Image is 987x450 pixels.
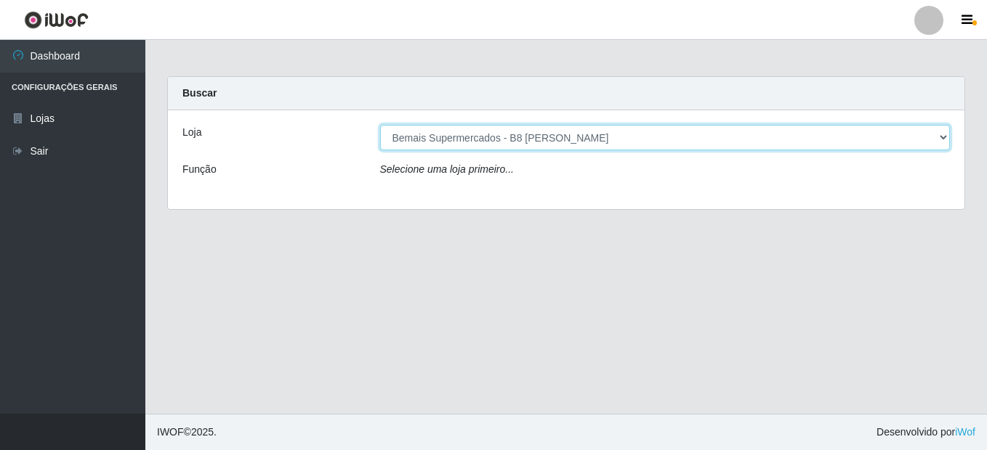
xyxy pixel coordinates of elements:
[182,125,201,140] label: Loja
[157,426,184,438] span: IWOF
[24,11,89,29] img: CoreUI Logo
[182,162,217,177] label: Função
[182,87,217,99] strong: Buscar
[157,425,217,440] span: © 2025 .
[955,426,975,438] a: iWof
[380,163,514,175] i: Selecione uma loja primeiro...
[877,425,975,440] span: Desenvolvido por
